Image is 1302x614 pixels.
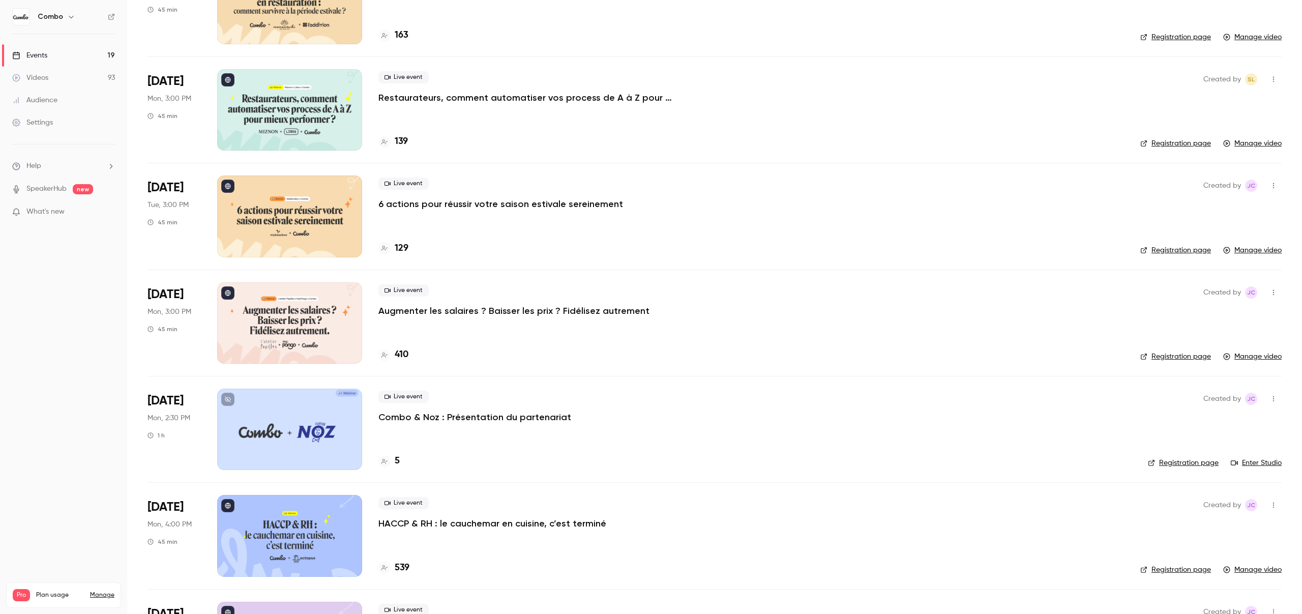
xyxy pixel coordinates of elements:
div: 45 min [147,6,177,14]
span: Plan usage [36,591,84,599]
span: Jean-Guilhem CLARET [1245,499,1257,511]
li: help-dropdown-opener [12,161,115,171]
a: Registration page [1140,565,1211,575]
span: [DATE] [147,499,184,515]
div: Apr 22 Mon, 2:30 PM (Europe/Paris) [147,389,201,470]
a: Enter Studio [1231,458,1282,468]
div: Events [12,50,47,61]
span: [DATE] [147,73,184,90]
h4: 410 [395,348,408,362]
span: Created by [1203,73,1241,85]
a: Manage video [1223,565,1282,575]
span: [DATE] [147,393,184,409]
a: 139 [378,135,408,149]
div: 1 h [147,431,165,440]
div: 45 min [147,112,177,120]
span: Created by [1203,286,1241,299]
span: Sarah Louâpre [1245,73,1257,85]
a: Augmenter les salaires ? Baisser les prix ? Fidélisez autrement [378,305,649,317]
div: 45 min [147,538,177,546]
span: Live event [378,497,429,509]
a: 6 actions pour réussir votre saison estivale sereinement [378,198,623,210]
span: Mon, 4:00 PM [147,519,192,530]
a: Registration page [1140,32,1211,42]
span: Live event [378,71,429,83]
h4: 129 [395,242,408,255]
span: Created by [1203,499,1241,511]
div: Apr 23 Tue, 3:00 PM (Europe/Paris) [147,176,201,257]
span: Created by [1203,180,1241,192]
a: SpeakerHub [26,184,67,194]
span: Created by [1203,393,1241,405]
a: 129 [378,242,408,255]
span: JC [1247,499,1255,511]
a: 5 [378,454,400,468]
h6: Combo [38,12,63,22]
a: 163 [378,28,408,42]
div: 45 min [147,218,177,226]
img: Combo [13,9,29,25]
a: Registration page [1148,458,1219,468]
div: 45 min [147,325,177,333]
div: Settings [12,118,53,128]
a: 539 [378,561,409,575]
span: new [73,184,93,194]
span: Help [26,161,41,171]
span: Pro [13,589,30,601]
span: JC [1247,180,1255,192]
span: Live event [378,391,429,403]
span: [DATE] [147,180,184,196]
a: Restaurateurs, comment automatiser vos process de A à Z pour mieux performer ? [378,92,684,104]
span: JC [1247,286,1255,299]
div: Apr 29 Mon, 3:00 PM (Europe/Paris) [147,69,201,151]
a: Manage video [1223,32,1282,42]
div: Audience [12,95,57,105]
span: Jean-Guilhem CLARET [1245,180,1257,192]
a: Registration page [1140,138,1211,149]
span: Tue, 3:00 PM [147,200,189,210]
a: Registration page [1140,245,1211,255]
a: Combo & Noz : Présentation du partenariat [378,411,571,423]
a: 410 [378,348,408,362]
span: Jean-Guilhem CLARET [1245,286,1257,299]
span: What's new [26,207,65,217]
span: Mon, 3:00 PM [147,307,191,317]
a: Manage video [1223,352,1282,362]
h4: 5 [395,454,400,468]
div: Apr 22 Mon, 3:00 PM (Europe/Paris) [147,282,201,364]
a: HACCP & RH : le cauchemar en cuisine, c’est terminé [378,517,606,530]
span: Live event [378,284,429,297]
div: Apr 15 Mon, 4:00 PM (Europe/Paris) [147,495,201,576]
h4: 163 [395,28,408,42]
span: Mon, 2:30 PM [147,413,190,423]
iframe: Noticeable Trigger [103,208,115,217]
a: Registration page [1140,352,1211,362]
div: Videos [12,73,48,83]
h4: 539 [395,561,409,575]
a: Manage video [1223,138,1282,149]
span: Mon, 3:00 PM [147,94,191,104]
h4: 139 [395,135,408,149]
a: Manage video [1223,245,1282,255]
span: Live event [378,178,429,190]
span: SL [1248,73,1255,85]
a: Manage [90,591,114,599]
span: JC [1247,393,1255,405]
span: [DATE] [147,286,184,303]
span: Jean-Guilhem CLARET [1245,393,1257,405]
